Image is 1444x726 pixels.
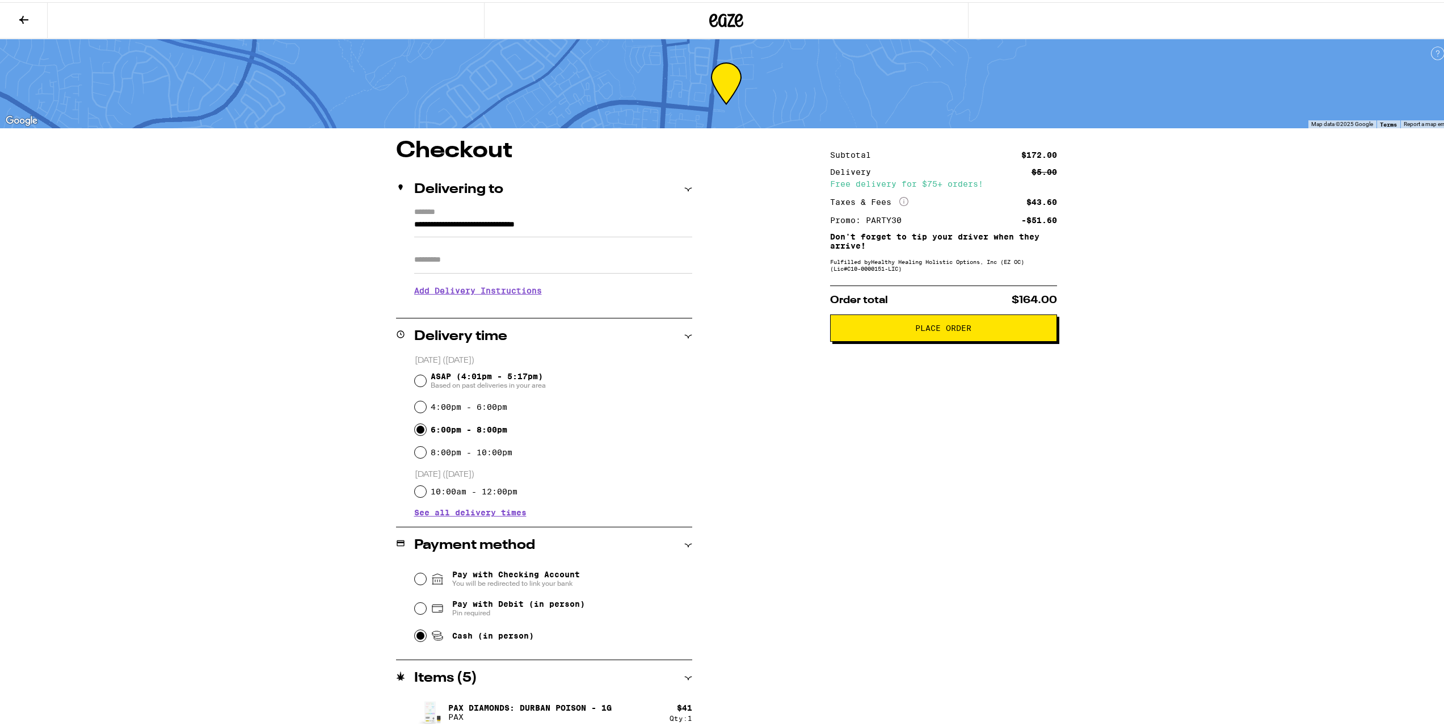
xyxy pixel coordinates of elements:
span: Pay with Debit (in person) [452,597,585,606]
div: $5.00 [1032,166,1057,174]
span: You will be redirected to link your bank [452,577,580,586]
h3: Add Delivery Instructions [414,275,692,301]
div: Free delivery for $75+ orders! [830,178,1057,186]
span: Based on past deliveries in your area [431,379,546,388]
button: Place Order [830,312,1057,339]
div: Fulfilled by Healthy Healing Holistic Options, Inc (EZ OC) (Lic# C10-0000151-LIC ) [830,256,1057,270]
button: See all delivery times [414,506,527,514]
p: Don't forget to tip your driver when they arrive! [830,230,1057,248]
span: Hi. Need any help? [7,8,82,17]
span: Pay with Checking Account [452,568,580,586]
a: Open this area in Google Maps (opens a new window) [3,111,40,126]
img: Pax Diamonds: Durban Poison - 1g [414,694,446,726]
span: Order total [830,293,888,303]
h2: Delivery time [414,328,507,341]
span: Place Order [915,322,971,330]
label: 10:00am - 12:00pm [431,485,517,494]
p: Pax Diamonds: Durban Poison - 1g [448,701,612,710]
span: Map data ©2025 Google [1311,119,1373,125]
h2: Items ( 5 ) [414,669,477,683]
div: Qty: 1 [670,712,692,720]
p: PAX [448,710,612,719]
span: Cash (in person) [452,629,534,638]
label: 6:00pm - 8:00pm [431,423,507,432]
span: $164.00 [1012,293,1057,303]
span: Pin required [452,606,585,615]
div: Promo: PARTY30 [830,214,910,222]
div: Subtotal [830,149,879,157]
label: 8:00pm - 10:00pm [431,446,512,455]
div: Taxes & Fees [830,195,908,205]
h1: Checkout [396,137,692,160]
p: [DATE] ([DATE]) [415,353,692,364]
div: $ 41 [677,701,692,710]
p: We'll contact you at [PHONE_NUMBER] when we arrive [414,301,692,310]
div: -$51.60 [1021,214,1057,222]
a: Terms [1380,119,1397,125]
img: Google [3,111,40,126]
p: [DATE] ([DATE]) [415,467,692,478]
span: ASAP (4:01pm - 5:17pm) [431,370,546,388]
label: 4:00pm - 6:00pm [431,400,507,409]
div: Delivery [830,166,879,174]
h2: Delivering to [414,181,503,194]
div: $172.00 [1021,149,1057,157]
h2: Payment method [414,536,535,550]
div: $43.60 [1026,196,1057,204]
